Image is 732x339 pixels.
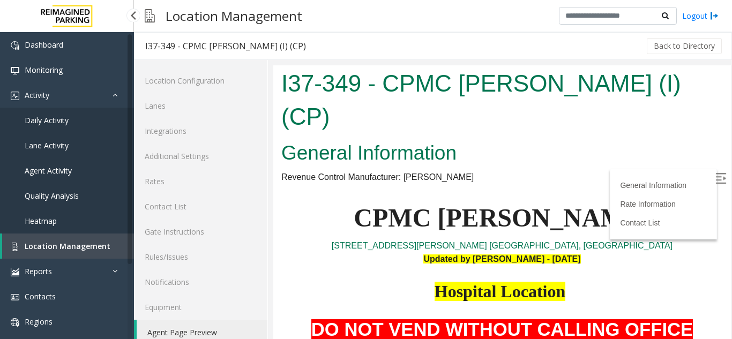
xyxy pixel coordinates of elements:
[58,176,399,185] a: [STREET_ADDRESS][PERSON_NAME] [GEOGRAPHIC_DATA], [GEOGRAPHIC_DATA]
[347,116,413,124] a: General Information
[11,293,19,302] img: 'icon'
[11,243,19,251] img: 'icon'
[8,74,450,102] h2: General Information
[145,3,155,29] img: pageIcon
[25,115,69,125] span: Daily Activity
[11,318,19,327] img: 'icon'
[25,317,53,327] span: Regions
[25,140,69,150] span: Lane Activity
[682,10,719,21] a: Logout
[25,165,72,176] span: Agent Activity
[11,41,19,50] img: 'icon'
[134,144,267,169] a: Additional Settings
[25,65,63,75] span: Monitoring
[25,90,49,100] span: Activity
[134,169,267,194] a: Rates
[134,68,267,93] a: Location Configuration
[145,39,306,53] div: I37-349 - CPMC [PERSON_NAME] (I) (CP)
[8,2,450,67] h1: I37-349 - CPMC [PERSON_NAME] (I) (CP)
[134,194,267,219] a: Contact List
[8,107,200,116] span: Revenue Control Manufacturer: [PERSON_NAME]
[134,269,267,295] a: Notifications
[25,191,79,201] span: Quality Analysis
[161,216,292,236] span: Hospital Location
[11,92,19,100] img: 'icon'
[134,118,267,144] a: Integrations
[25,266,52,276] span: Reports
[25,40,63,50] span: Dashboard
[11,66,19,75] img: 'icon'
[11,268,19,276] img: 'icon'
[347,134,402,143] a: Rate Information
[150,189,307,198] span: Updated by [PERSON_NAME] - [DATE]
[347,153,386,162] a: Contact List
[160,3,308,29] h3: Location Management
[25,241,110,251] span: Location Management
[38,254,420,300] span: DO NOT VEND WITHOUT CALLING OFFICE FIRST
[2,233,134,259] a: Location Management
[134,295,267,320] a: Equipment
[25,291,56,302] span: Contacts
[442,108,453,118] img: Open/Close Sidebar Menu
[134,93,267,118] a: Lanes
[80,138,377,167] span: CPMC [PERSON_NAME]
[134,219,267,244] a: Gate Instructions
[710,10,719,21] img: logout
[25,216,57,226] span: Heatmap
[134,244,267,269] a: Rules/Issues
[647,38,722,54] button: Back to Directory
